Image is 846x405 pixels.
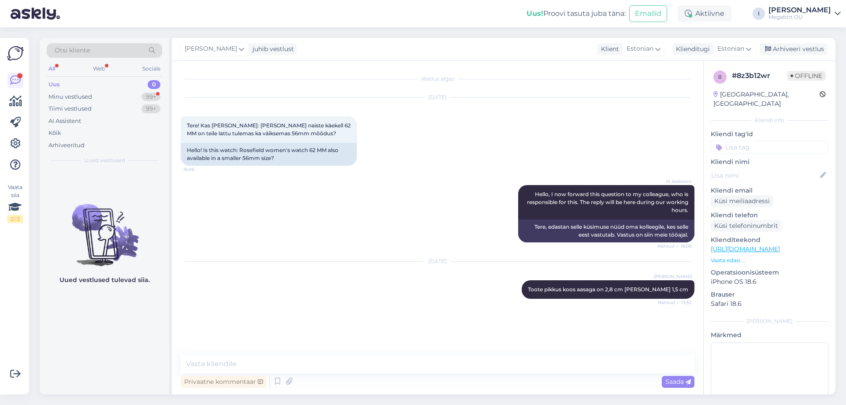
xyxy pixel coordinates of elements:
[732,71,787,81] div: # 8z3b12wr
[713,90,820,108] div: [GEOGRAPHIC_DATA], [GEOGRAPHIC_DATA]
[48,104,92,113] div: Tiimi vestlused
[711,317,828,325] div: [PERSON_NAME]
[768,7,831,14] div: [PERSON_NAME]
[717,44,744,54] span: Estonian
[711,220,782,232] div: Küsi telefoninumbrit
[711,331,828,340] p: Märkmed
[91,63,107,74] div: Web
[711,130,828,139] p: Kliendi tag'id
[711,290,828,299] p: Brauser
[657,243,692,249] span: Nähtud ✓ 16:06
[711,245,780,253] a: [URL][DOMAIN_NAME]
[48,141,85,150] div: Arhiveeritud
[787,71,826,81] span: Offline
[527,191,690,213] span: Hello, I now forward this question to my colleague, who is responsible for this. The reply will b...
[711,268,828,277] p: Operatsioonisüsteem
[753,7,765,20] div: I
[711,141,828,154] input: Lisa tag
[249,45,294,54] div: juhib vestlust
[658,299,692,306] span: Nähtud ✓ 13:52
[627,44,653,54] span: Estonian
[40,188,169,268] img: No chats
[659,178,692,185] span: AI Assistent
[84,156,125,164] span: Uued vestlused
[711,157,828,167] p: Kliendi nimi
[711,116,828,124] div: Kliendi info
[141,93,160,101] div: 99+
[141,63,162,74] div: Socials
[527,8,626,19] div: Proovi tasuta juba täna:
[48,129,61,137] div: Kõik
[768,14,831,21] div: Megafort OÜ
[48,117,81,126] div: AI Assistent
[711,195,773,207] div: Küsi meiliaadressi
[678,6,731,22] div: Aktiivne
[48,80,60,89] div: Uus
[59,275,150,285] p: Uued vestlused tulevad siia.
[711,171,818,180] input: Lisa nimi
[711,256,828,264] p: Vaata edasi ...
[7,215,23,223] div: 2 / 3
[711,235,828,245] p: Klienditeekond
[181,376,267,388] div: Privaatne kommentaar
[665,378,691,386] span: Saada
[181,93,694,101] div: [DATE]
[672,45,710,54] div: Klienditugi
[185,44,237,54] span: [PERSON_NAME]
[148,80,160,89] div: 0
[518,219,694,242] div: Tere, edastan selle küsimuse nüüd oma kolleegile, kes selle eest vastutab. Vastus on siin meie tö...
[181,75,694,83] div: Vestlus algas
[597,45,619,54] div: Klient
[768,7,841,21] a: [PERSON_NAME]Megafort OÜ
[183,166,216,173] span: 16:06
[718,74,722,80] span: 8
[48,93,92,101] div: Minu vestlused
[629,5,667,22] button: Emailid
[55,46,90,55] span: Otsi kliente
[141,104,160,113] div: 99+
[7,183,23,223] div: Vaata siia
[654,273,692,280] span: [PERSON_NAME]
[181,143,357,166] div: Hello! Is this watch: Rosefield women's watch 62 MM also available in a smaller 56mm size?
[711,211,828,220] p: Kliendi telefon
[527,9,543,18] b: Uus!
[711,277,828,286] p: iPhone OS 18.6
[528,286,688,293] span: Toote pikkus koos aasaga on 2,8 cm [PERSON_NAME] 1,5 cm
[711,299,828,308] p: Safari 18.6
[711,186,828,195] p: Kliendi email
[7,45,24,62] img: Askly Logo
[181,257,694,265] div: [DATE]
[47,63,57,74] div: All
[760,43,827,55] div: Arhiveeri vestlus
[187,122,352,137] span: Tere! Kas [PERSON_NAME]: [PERSON_NAME] naiste käekell 62 MM on teile lattu tulemas ka väiksemas 5...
